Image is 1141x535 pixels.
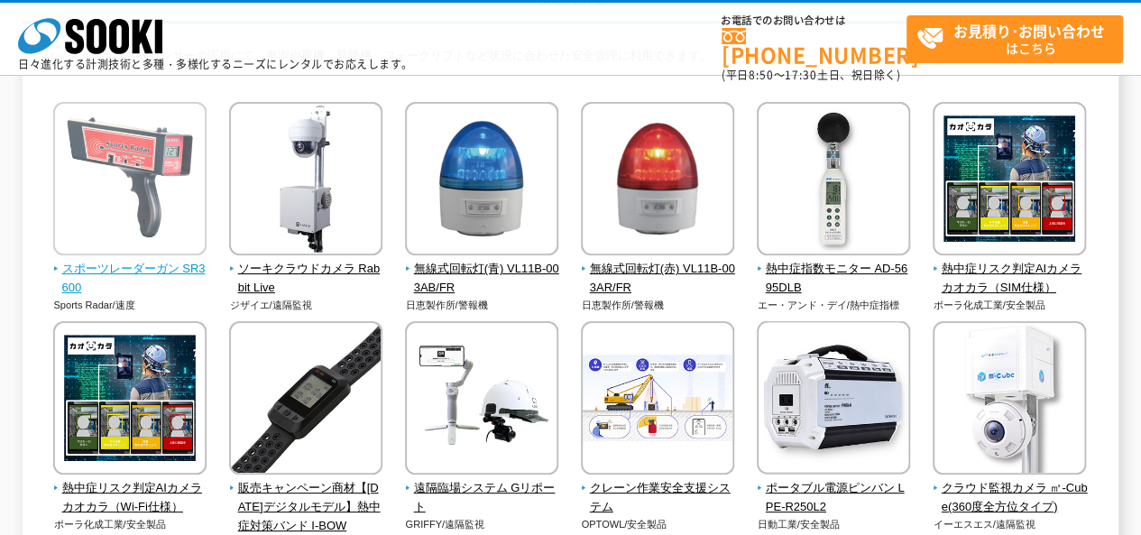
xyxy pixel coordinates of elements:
span: 17:30 [785,67,817,83]
img: クレーン作業安全支援システム [581,321,734,479]
span: はこちら [916,16,1122,61]
img: クラウド監視カメラ ㎥-Cube(360度全方位タイプ) [933,321,1086,479]
a: ソーキクラウドカメラ Rabbit Live [229,243,383,297]
p: 日恵製作所/警報機 [581,298,735,313]
a: 無線式回転灯(青) VL11B-003AB/FR [405,243,559,297]
p: ジザイエ/遠隔監視 [229,298,383,313]
img: 無線式回転灯(赤) VL11B-003AR/FR [581,102,734,260]
span: 遠隔臨場システム Gリポート [405,479,559,517]
img: 熱中症リスク判定AIカメラ カオカラ（SIM仕様） [933,102,1086,260]
p: Sports Radar/速度 [53,298,207,313]
a: お見積り･お問い合わせはこちら [906,15,1123,63]
a: 熱中症指数モニター AD-5695DLB [757,243,911,297]
img: ポータブル電源ピンバン LPE-R250L2 [757,321,910,479]
p: GRIFFY/遠隔監視 [405,517,559,532]
span: クレーン作業安全支援システム [581,479,735,517]
span: 8:50 [749,67,774,83]
img: 販売キャンペーン商材【2025年デジタルモデル】熱中症対策バンド I-BOW [229,321,382,479]
p: エー・アンド・デイ/熱中症指標 [757,298,911,313]
img: 熱中症指数モニター AD-5695DLB [757,102,910,260]
span: 無線式回転灯(赤) VL11B-003AR/FR [581,260,735,298]
span: 熱中症リスク判定AIカメラ カオカラ（Wi-Fi仕様） [53,479,207,517]
span: 熱中症指数モニター AD-5695DLB [757,260,911,298]
a: クラウド監視カメラ ㎥-Cube(360度全方位タイプ) [933,462,1087,516]
a: 熱中症リスク判定AIカメラ カオカラ（SIM仕様） [933,243,1087,297]
p: ポーラ化成工業/安全製品 [53,517,207,532]
span: クラウド監視カメラ ㎥-Cube(360度全方位タイプ) [933,479,1087,517]
p: ポーラ化成工業/安全製品 [933,298,1087,313]
a: スポーツレーダーガン SR3600 [53,243,207,297]
p: OPTOWL/安全製品 [581,517,735,532]
p: イーエスエス/遠隔監視 [933,517,1087,532]
a: 熱中症リスク判定AIカメラ カオカラ（Wi-Fi仕様） [53,462,207,516]
a: クレーン作業安全支援システム [581,462,735,516]
a: 遠隔臨場システム Gリポート [405,462,559,516]
img: ソーキクラウドカメラ Rabbit Live [229,102,382,260]
span: 無線式回転灯(青) VL11B-003AB/FR [405,260,559,298]
span: ポータブル電源ピンバン LPE-R250L2 [757,479,911,517]
span: スポーツレーダーガン SR3600 [53,260,207,298]
img: 熱中症リスク判定AIカメラ カオカラ（Wi-Fi仕様） [53,321,207,479]
p: 日々進化する計測技術と多種・多様化するニーズにレンタルでお応えします。 [18,59,413,69]
img: 無線式回転灯(青) VL11B-003AB/FR [405,102,558,260]
p: 日恵製作所/警報機 [405,298,559,313]
span: ソーキクラウドカメラ Rabbit Live [229,260,383,298]
p: 日動工業/安全製品 [757,517,911,532]
a: [PHONE_NUMBER] [722,28,906,65]
span: (平日 ～ 土日、祝日除く) [722,67,900,83]
span: 熱中症リスク判定AIカメラ カオカラ（SIM仕様） [933,260,1087,298]
img: 遠隔臨場システム Gリポート [405,321,558,479]
img: スポーツレーダーガン SR3600 [53,102,207,260]
a: 無線式回転灯(赤) VL11B-003AR/FR [581,243,735,297]
a: ポータブル電源ピンバン LPE-R250L2 [757,462,911,516]
span: お電話でのお問い合わせは [722,15,906,26]
strong: お見積り･お問い合わせ [953,20,1105,42]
